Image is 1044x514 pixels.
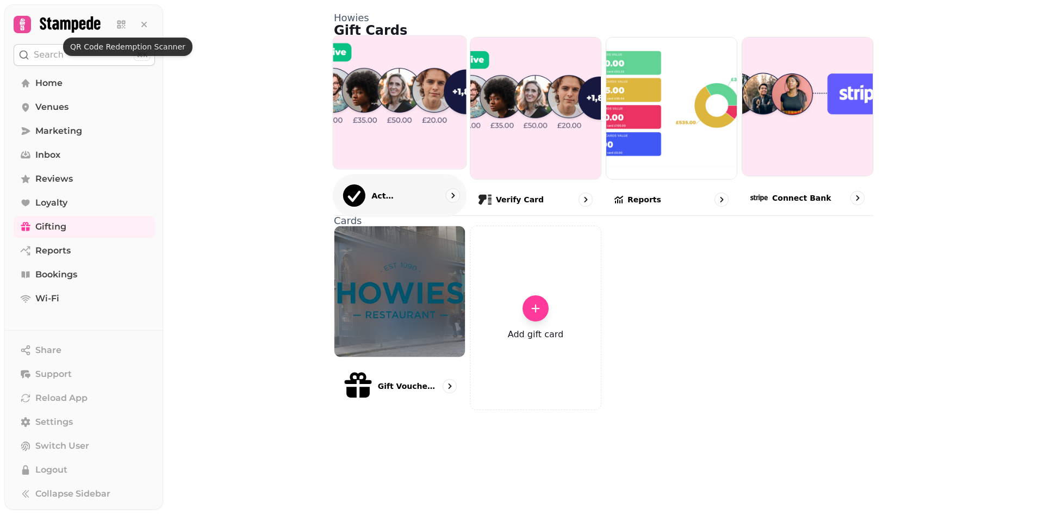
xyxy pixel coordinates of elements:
a: ReportsReports [606,37,737,215]
button: Reload App [14,387,155,409]
svg: go to [444,381,455,392]
a: Wi-Fi [14,288,155,309]
p: Add gift card [508,328,563,341]
svg: go to [448,190,458,201]
svg: go to [580,194,591,205]
a: Bookings [14,264,155,286]
svg: go to [716,194,727,205]
span: Marketing [35,125,82,138]
a: Marketing [14,120,155,142]
span: Gifting [35,220,66,233]
img: aHR0cHM6Ly9ibGFja2J4LnMzLmV1LXdlc3QtMi5hbWF6b25hd3MuY29tLzk1MDdmNWQxLTEwZjItMTFlYS05MGQ0LTA2OThkY... [334,259,465,325]
span: Home [35,77,63,90]
span: Reviews [35,172,73,185]
button: Logout [14,459,155,481]
p: Activations [371,190,395,201]
span: Settings [35,416,73,429]
span: Wi-Fi [35,292,59,305]
span: Venues [35,101,69,114]
span: Support [35,368,72,381]
a: Home [14,72,155,94]
span: Loyalty [35,196,67,209]
span: Share [35,344,61,357]
img: Reports [606,38,737,179]
span: Bookings [35,268,77,281]
button: Switch User [14,435,155,457]
a: Gifting [14,216,155,238]
img: Connect bank [742,38,873,176]
a: Gift Voucher for Howies and Scotts KitchenGift Voucher for Howies and Scotts Kitchen [334,226,465,410]
a: Connect bankConnect bank [742,37,873,215]
button: Share [14,339,155,361]
p: Verify card [496,194,544,205]
a: Loyalty [14,192,155,214]
img: Activations [326,29,473,175]
h1: Gift Cards [334,24,873,37]
a: ActivationsActivations [333,35,467,218]
p: Gift Voucher for Howies and Scotts Kitchen [378,381,438,392]
p: Reports [627,194,661,205]
svg: go to [852,193,863,203]
a: Inbox [14,144,155,166]
p: Connect bank [772,193,831,203]
button: Support [14,363,155,385]
p: Search [34,48,64,61]
span: Reports [35,244,71,257]
p: Cards [334,216,873,226]
a: Add gift card [508,295,563,341]
a: Reviews [14,168,155,190]
span: Inbox [35,148,60,162]
a: Venues [14,96,155,118]
p: Howies [334,13,873,23]
a: Reports [14,240,155,262]
button: Search⌘K [14,44,155,66]
button: Collapse Sidebar [14,483,155,505]
img: Verify card [470,38,601,179]
span: Switch User [35,439,89,453]
span: Collapse Sidebar [35,487,110,500]
a: Verify cardVerify card [470,37,601,215]
span: Logout [35,463,67,476]
div: QR Code Redemption Scanner [63,38,192,56]
a: Settings [14,411,155,433]
span: Reload App [35,392,88,405]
